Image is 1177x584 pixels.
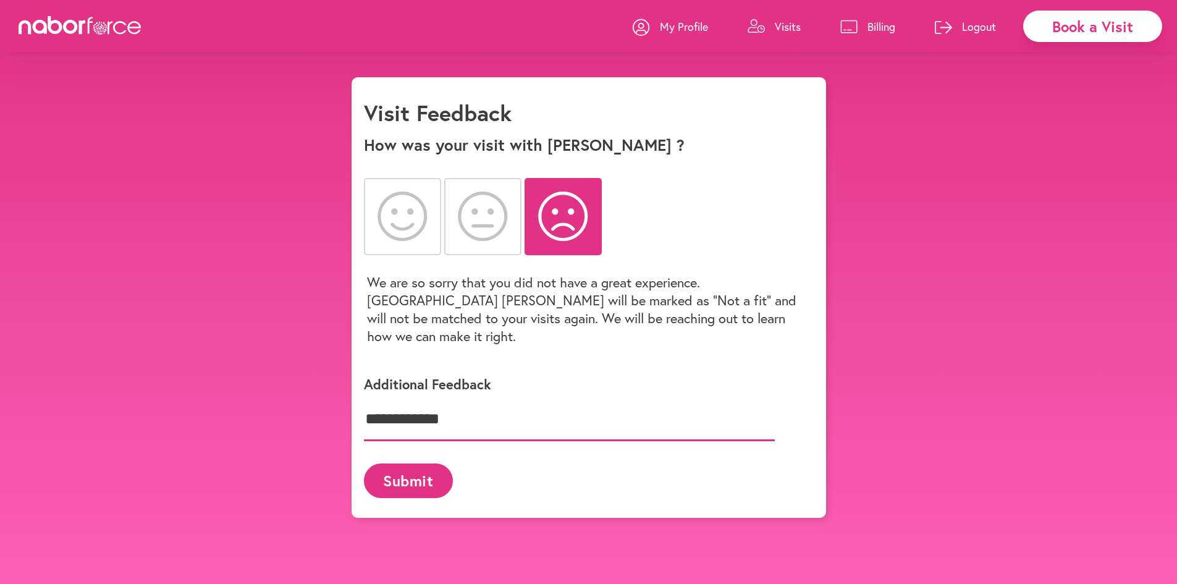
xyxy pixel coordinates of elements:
button: Submit [364,463,453,497]
p: How was your visit with [PERSON_NAME] ? [364,135,814,154]
a: Visits [748,8,801,45]
a: Billing [840,8,895,45]
h1: Visit Feedback [364,99,512,126]
a: My Profile [633,8,708,45]
p: Visits [775,19,801,34]
div: Book a Visit [1023,11,1162,42]
p: Additional Feedback [364,375,796,393]
p: Billing [867,19,895,34]
p: My Profile [660,19,708,34]
p: Logout [962,19,996,34]
a: Logout [935,8,996,45]
p: We are so sorry that you did not have a great experience. [GEOGRAPHIC_DATA] [PERSON_NAME] will be... [367,273,811,345]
